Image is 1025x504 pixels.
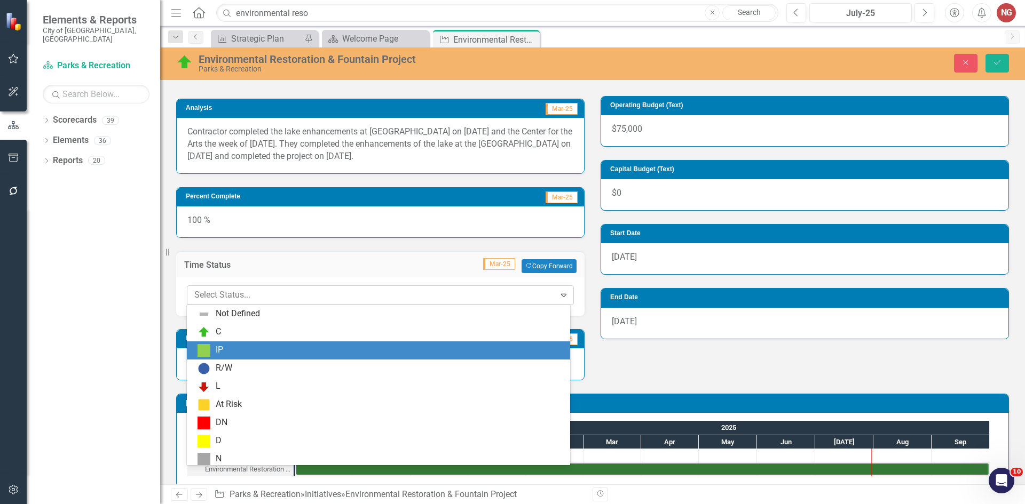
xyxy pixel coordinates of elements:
[610,294,1003,301] h3: End Date
[53,114,97,126] a: Scorecards
[809,3,912,22] button: July-25
[722,5,776,20] a: Search
[610,230,1003,237] h3: Start Date
[216,308,260,320] div: Not Defined
[186,105,360,111] h3: Analysis
[584,435,641,449] div: Mar
[198,344,210,357] img: IP
[176,54,193,71] img: C
[214,489,585,501] div: » »
[546,191,578,203] span: Mar-25
[186,193,430,200] h3: Percent Complete
[610,166,1003,173] h3: Capital Budget (Text)
[198,453,210,466] img: N
[612,188,621,198] span: $0
[186,335,409,342] h3: Budget Status
[214,32,302,45] a: Strategic Plan
[216,417,227,429] div: DN
[468,421,990,435] div: 2025
[453,33,537,46] div: Environmental Restoration & Fountain Project
[187,462,294,476] div: Environmental Restoration & Fountain Project
[216,380,220,393] div: L
[216,326,221,338] div: C
[216,362,232,374] div: R/W
[94,136,111,145] div: 36
[43,85,149,103] input: Search Below...
[989,468,1014,493] iframe: Intercom live chat
[216,435,222,447] div: D
[198,362,210,375] img: R/W
[216,4,778,22] input: Search ClearPoint...
[699,435,757,449] div: May
[88,156,105,165] div: 20
[522,259,577,273] button: Copy Forward
[813,7,908,20] div: July-25
[43,60,149,72] a: Parks & Recreation
[187,462,294,476] div: Task: Start date: 2024-10-01 End date: 2025-09-30
[997,3,1016,22] button: NG
[216,344,223,356] div: IP
[612,124,642,134] span: $75,000
[43,13,149,26] span: Elements & Reports
[199,65,643,73] div: Parks & Recreation
[216,453,222,465] div: N
[231,32,302,45] div: Strategic Plan
[102,116,119,125] div: 39
[932,435,990,449] div: Sep
[296,463,989,475] div: Task: Start date: 2024-10-01 End date: 2025-09-30
[342,32,426,45] div: Welcome Page
[199,53,643,65] div: Environmental Restoration & Fountain Project
[205,462,290,476] div: Environmental Restoration & Fountain Project
[230,489,301,499] a: Parks & Recreation
[5,12,24,31] img: ClearPoint Strategy
[815,435,873,449] div: Jul
[612,252,637,262] span: [DATE]
[198,308,210,321] img: Not Defined
[546,103,578,115] span: Mar-25
[198,435,210,447] img: D
[757,435,815,449] div: Jun
[53,134,89,147] a: Elements
[198,417,210,429] img: DN
[53,155,83,167] a: Reports
[873,435,932,449] div: Aug
[305,489,341,499] a: Initiatives
[43,26,149,44] small: City of [GEOGRAPHIC_DATA], [GEOGRAPHIC_DATA]
[610,102,1003,109] h3: Operating Budget (Text)
[612,316,637,326] span: [DATE]
[325,32,426,45] a: Welcome Page
[198,380,210,393] img: L
[184,260,314,270] h3: Time Status
[177,206,584,237] div: 100 %
[641,435,699,449] div: Apr
[1011,468,1023,476] span: 10
[345,489,517,499] div: Environmental Restoration & Fountain Project
[216,398,242,411] div: At Risk
[198,326,210,339] img: C
[483,258,515,270] span: Mar-25
[187,126,573,163] p: Contractor completed the lake enhancements at [GEOGRAPHIC_DATA] on [DATE] and the Center for the ...
[186,399,1003,406] h3: [PERSON_NAME] Chart
[198,398,210,411] img: At Risk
